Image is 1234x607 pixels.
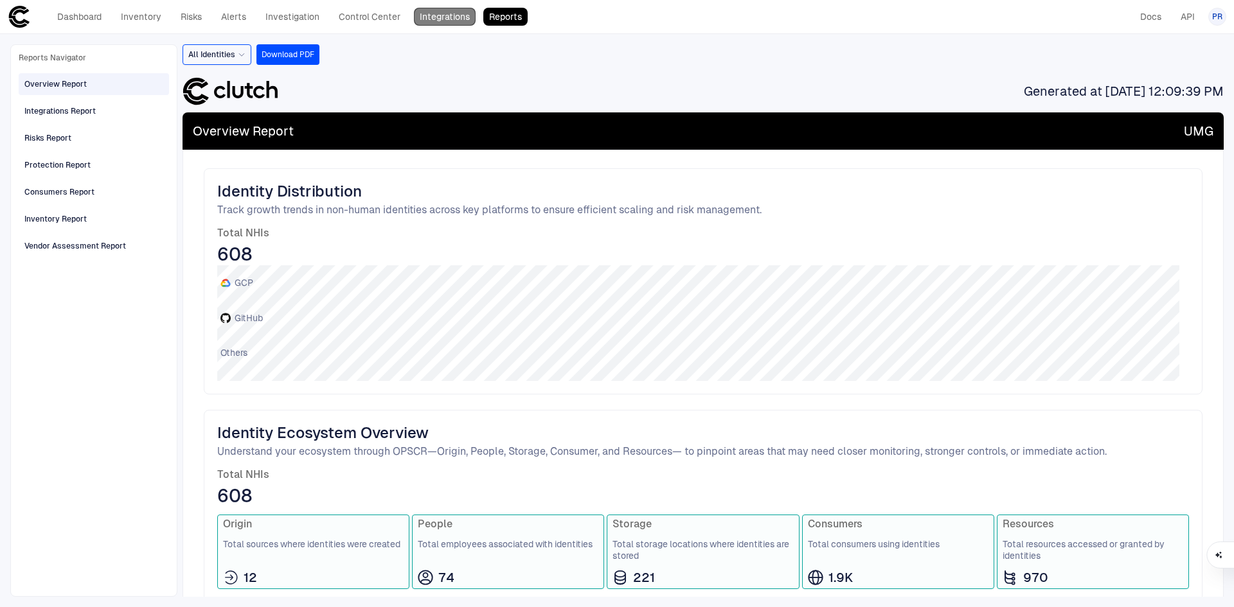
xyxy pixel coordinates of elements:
span: Total consumers using identities [808,538,988,550]
span: 74 [438,569,454,586]
span: Total sources where identities were created [223,538,404,550]
span: Storage [613,518,793,531]
span: PR [1212,12,1222,22]
span: Reports Navigator [19,53,86,63]
a: Dashboard [51,8,107,26]
a: Risks [175,8,208,26]
span: 12 [244,569,257,586]
span: Understand your ecosystem through OPSCR—Origin, People, Storage, Consumer, and Resources— to pinp... [217,445,1189,458]
a: Investigation [260,8,325,26]
span: Total NHIs [217,468,1189,481]
span: 608 [217,484,1189,507]
span: Total employees associated with identities [418,538,598,550]
a: Inventory [115,8,167,26]
div: Inventory Report [24,213,87,225]
span: UMG [1184,123,1213,139]
div: Protection Report [24,159,91,171]
a: Alerts [215,8,252,26]
button: Download PDF [256,44,319,65]
span: Overview Report [193,123,294,139]
span: 1.9K [828,569,853,586]
span: All Identities [188,49,235,60]
div: Overview Report [24,78,87,90]
span: Resources [1003,518,1183,531]
span: Identity Ecosystem Overview [217,423,1189,443]
a: Integrations [414,8,476,26]
span: 221 [633,569,655,586]
div: Vendor Assessment Report [24,240,126,252]
span: Total storage locations where identities are stored [613,538,793,561]
span: Track growth trends in non-human identities across key platforms to ensure efficient scaling and ... [217,204,1189,216]
button: PR [1208,8,1226,26]
span: Consumers [808,518,988,531]
div: Integrations Report [24,105,96,117]
span: Generated at [DATE] 12:09:39 PM [1024,83,1224,100]
span: Identity Distribution [217,182,1189,201]
a: Control Center [333,8,406,26]
span: Total resources accessed or granted by identities [1003,538,1183,561]
span: 970 [1023,569,1048,586]
span: 608 [217,242,1189,265]
a: Docs [1134,8,1167,26]
div: Consumers Report [24,186,94,198]
a: Reports [483,8,528,26]
div: Risks Report [24,132,71,144]
span: Origin [223,518,404,531]
a: API [1175,8,1201,26]
span: People [418,518,598,531]
span: Total NHIs [217,227,1189,240]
